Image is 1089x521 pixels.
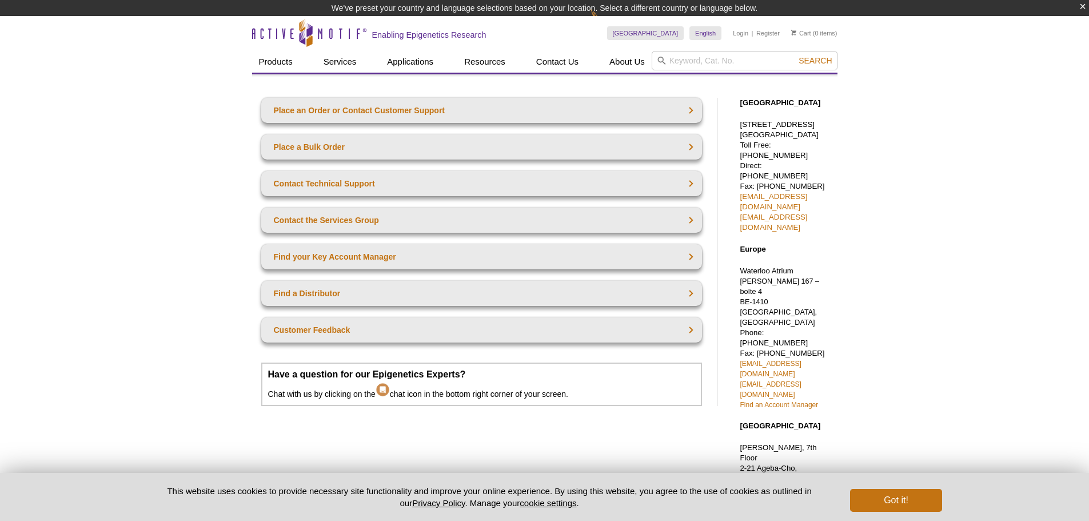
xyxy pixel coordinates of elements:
[740,266,832,410] p: Waterloo Atrium Phone: [PHONE_NUMBER] Fax: [PHONE_NUMBER]
[756,29,780,37] a: Register
[740,401,819,409] a: Find an Account Manager
[850,489,942,512] button: Got it!
[261,281,702,306] a: Find a Distributor
[740,120,832,233] p: [STREET_ADDRESS] [GEOGRAPHIC_DATA] Toll Free: [PHONE_NUMBER] Direct: [PHONE_NUMBER] Fax: [PHONE_N...
[740,245,766,253] strong: Europe
[791,29,811,37] a: Cart
[268,369,466,379] strong: Have a question for our Epigenetics Experts?
[412,498,465,508] a: Privacy Policy
[376,380,390,397] img: Intercom Chat
[791,30,796,35] img: Your Cart
[740,380,801,399] a: [EMAIL_ADDRESS][DOMAIN_NAME]
[147,485,832,509] p: This website uses cookies to provide necessary site functionality and improve your online experie...
[591,9,621,35] img: Change Here
[252,51,300,73] a: Products
[740,98,821,107] strong: [GEOGRAPHIC_DATA]
[457,51,512,73] a: Resources
[795,55,835,66] button: Search
[261,208,702,233] a: Contact the Services Group
[652,51,837,70] input: Keyword, Cat. No.
[740,360,801,378] a: [EMAIL_ADDRESS][DOMAIN_NAME]
[603,51,652,73] a: About Us
[261,98,702,123] a: Place an Order or Contact Customer Support
[740,421,821,430] strong: [GEOGRAPHIC_DATA]
[607,26,684,40] a: [GEOGRAPHIC_DATA]
[529,51,585,73] a: Contact Us
[261,134,702,160] a: Place a Bulk Order
[752,26,753,40] li: |
[317,51,364,73] a: Services
[740,192,808,211] a: [EMAIL_ADDRESS][DOMAIN_NAME]
[261,317,702,343] a: Customer Feedback
[268,369,695,399] p: Chat with us by clicking on the chat icon in the bottom right corner of your screen.
[520,498,576,508] button: cookie settings
[740,213,808,232] a: [EMAIL_ADDRESS][DOMAIN_NAME]
[799,56,832,65] span: Search
[380,51,440,73] a: Applications
[261,244,702,269] a: Find your Key Account Manager
[791,26,837,40] li: (0 items)
[372,30,486,40] h2: Enabling Epigenetics Research
[740,277,820,327] span: [PERSON_NAME] 167 – boîte 4 BE-1410 [GEOGRAPHIC_DATA], [GEOGRAPHIC_DATA]
[733,29,748,37] a: Login
[261,171,702,196] a: Contact Technical Support
[689,26,721,40] a: English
